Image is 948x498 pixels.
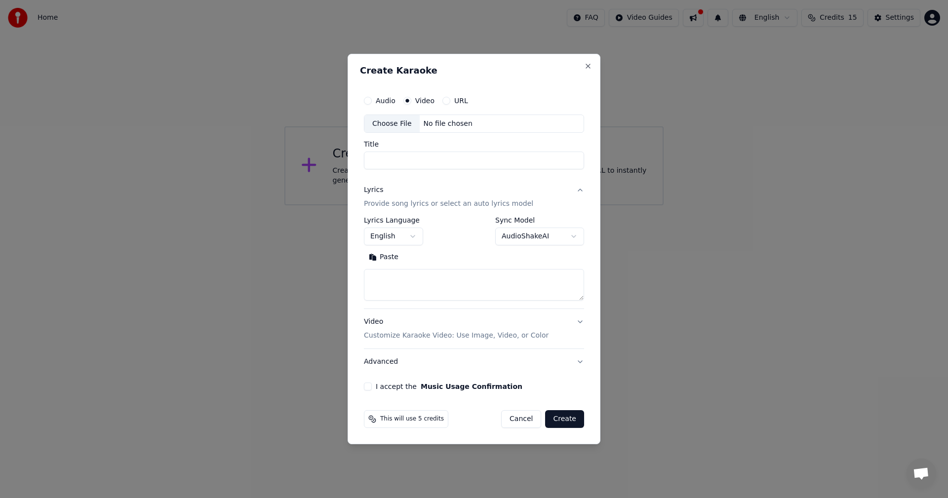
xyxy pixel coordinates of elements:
span: This will use 5 credits [380,415,444,423]
div: Video [364,317,549,341]
button: Create [545,410,584,428]
button: Paste [364,250,403,266]
button: I accept the [421,383,522,390]
label: Lyrics Language [364,217,423,224]
p: Customize Karaoke Video: Use Image, Video, or Color [364,331,549,341]
label: Video [415,97,434,104]
button: Cancel [501,410,541,428]
label: I accept the [376,383,522,390]
div: Lyrics [364,186,383,195]
button: LyricsProvide song lyrics or select an auto lyrics model [364,178,584,217]
button: Advanced [364,349,584,375]
div: Choose File [364,115,420,133]
div: LyricsProvide song lyrics or select an auto lyrics model [364,217,584,309]
label: Audio [376,97,395,104]
label: URL [454,97,468,104]
p: Provide song lyrics or select an auto lyrics model [364,199,533,209]
div: No file chosen [420,119,476,129]
h2: Create Karaoke [360,66,588,75]
label: Sync Model [495,217,584,224]
label: Title [364,141,584,148]
button: VideoCustomize Karaoke Video: Use Image, Video, or Color [364,309,584,349]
